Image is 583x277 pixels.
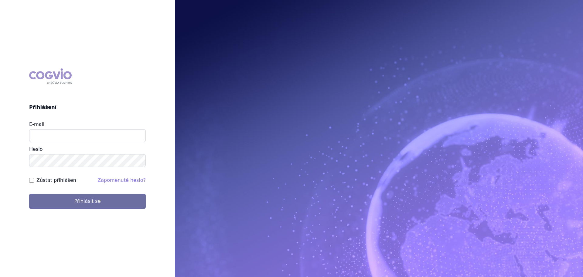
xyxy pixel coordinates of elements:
label: Heslo [29,146,43,152]
a: Zapomenuté heslo? [97,177,146,183]
label: Zůstat přihlášen [36,177,76,184]
div: COGVIO [29,68,72,84]
label: E-mail [29,121,44,127]
button: Přihlásit se [29,194,146,209]
h2: Přihlášení [29,104,146,111]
